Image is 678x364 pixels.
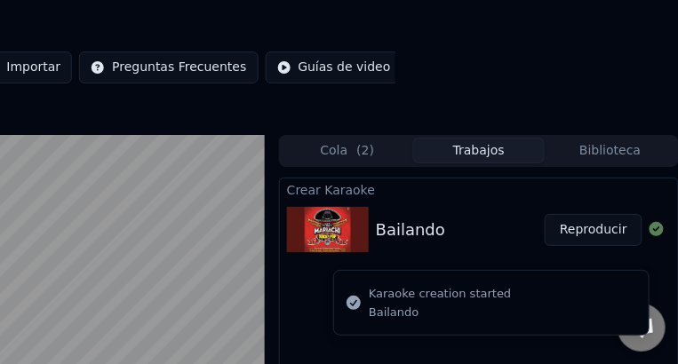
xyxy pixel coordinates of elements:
[545,214,642,246] button: Reproducir
[545,138,676,163] button: Biblioteca
[356,142,374,160] span: ( 2 )
[413,138,545,163] button: Trabajos
[282,138,413,163] button: Cola
[280,178,678,200] div: Crear Karaoke
[369,285,511,303] div: Karaoke creation started
[79,51,258,83] button: Preguntas Frecuentes
[376,218,445,242] div: Bailando
[369,305,511,320] div: Bailando
[266,51,403,83] button: Guías de video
